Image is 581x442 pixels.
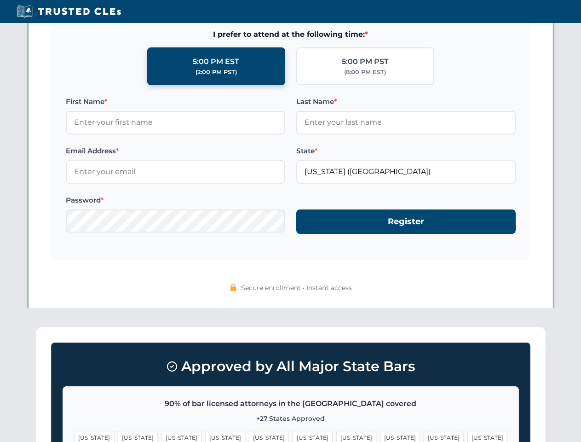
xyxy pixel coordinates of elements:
[74,413,507,424] p: +27 States Approved
[66,111,285,134] input: Enter your first name
[241,283,352,293] span: Secure enrollment • Instant access
[193,56,239,68] div: 5:00 PM EST
[230,284,237,291] img: 🔒
[342,56,389,68] div: 5:00 PM PST
[66,29,516,41] span: I prefer to attend at the following time:
[66,195,285,206] label: Password
[74,398,507,410] p: 90% of bar licensed attorneys in the [GEOGRAPHIC_DATA] covered
[63,354,519,379] h3: Approved by All Major State Bars
[196,68,237,77] div: (2:00 PM PST)
[296,96,516,107] label: Last Name
[296,145,516,157] label: State
[296,111,516,134] input: Enter your last name
[344,68,386,77] div: (8:00 PM EST)
[296,160,516,183] input: Florida (FL)
[66,160,285,183] input: Enter your email
[296,209,516,234] button: Register
[14,5,124,18] img: Trusted CLEs
[66,96,285,107] label: First Name
[66,145,285,157] label: Email Address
